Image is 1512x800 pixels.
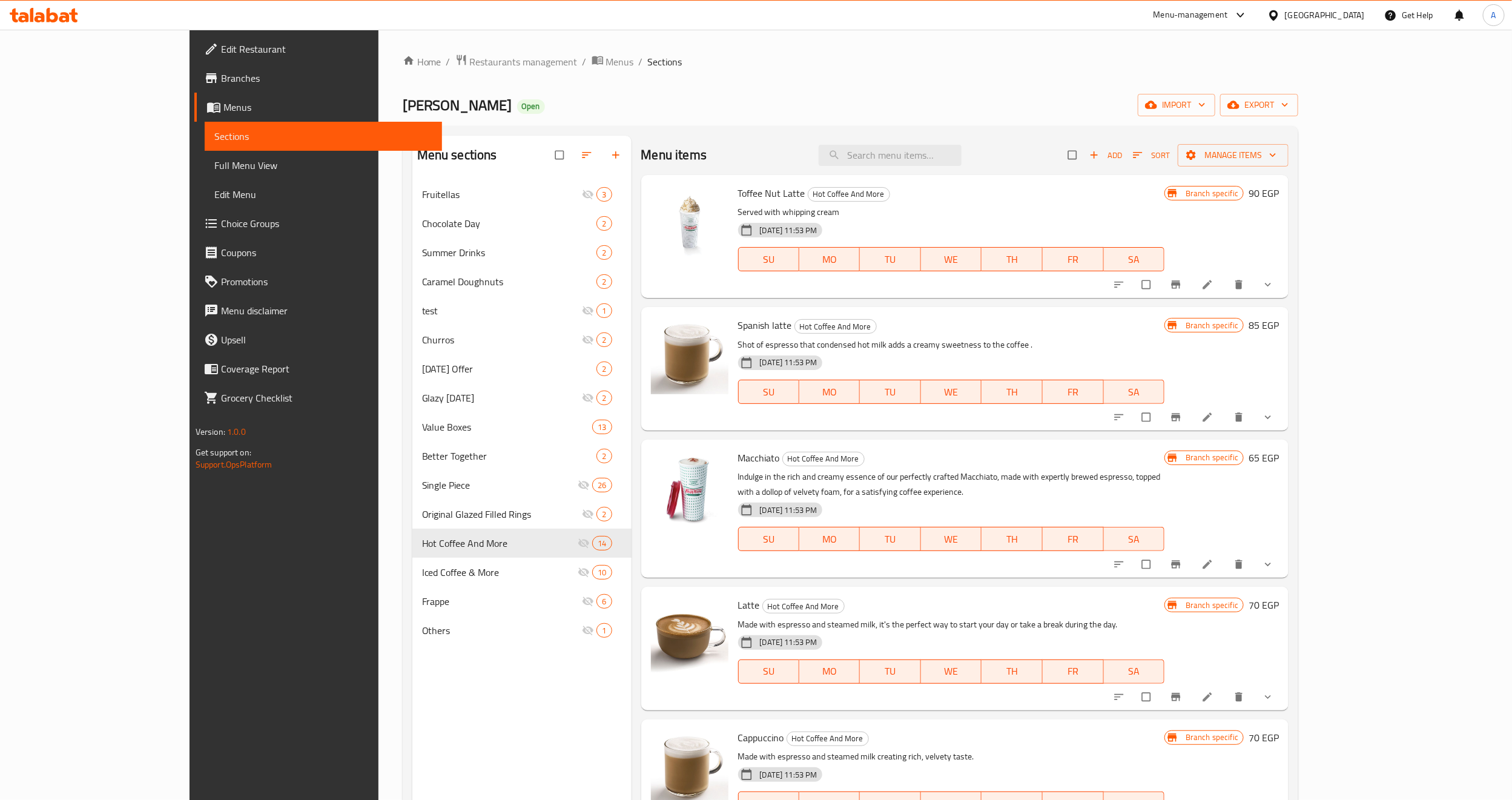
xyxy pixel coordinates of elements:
[412,296,632,325] div: test1
[422,362,597,376] span: [DATE] Offer
[223,100,432,114] span: Menus
[1249,185,1279,202] h6: 90 EGP
[1106,684,1135,710] button: sort-choices
[221,245,432,260] span: Coupons
[422,594,583,609] span: Frappe
[196,445,251,460] span: Get support on:
[1285,8,1365,22] div: [GEOGRAPHIC_DATA]
[1201,279,1216,291] a: Edit menu item
[926,383,977,401] span: WE
[214,187,432,202] span: Edit Menu
[1109,531,1160,548] span: SA
[738,527,799,551] button: SU
[986,383,1038,401] span: TH
[808,187,890,201] span: Hot Coffee And More
[205,122,442,151] a: Sections
[412,412,632,441] div: Value Boxes13
[799,660,860,684] button: MO
[221,71,432,85] span: Branches
[1109,383,1160,401] span: SA
[755,504,822,516] span: [DATE] 11:53 PM
[1133,148,1170,162] span: Sort
[194,238,442,267] a: Coupons
[804,663,856,680] span: MO
[417,146,497,164] h2: Menu sections
[412,529,632,558] div: Hot Coffee And More14
[986,663,1038,680] span: TH
[865,251,916,268] span: TU
[1491,8,1496,22] span: A
[865,531,916,548] span: TU
[1262,558,1274,570] svg: Show Choices
[1104,380,1165,404] button: SA
[422,187,583,202] div: Fruitellas
[982,247,1043,271] button: TH
[412,175,632,650] nav: Menu sections
[422,245,597,260] div: Summer Drinks
[982,660,1043,684] button: TH
[1181,600,1243,611] span: Branch specific
[592,536,612,550] div: items
[422,303,583,318] div: test
[582,595,594,607] svg: Inactive section
[194,325,442,354] a: Upsell
[1230,98,1289,113] span: export
[221,391,432,405] span: Grocery Checklist
[194,64,442,93] a: Branches
[762,599,845,613] div: Hot Coffee And More
[755,357,822,368] span: [DATE] 11:53 PM
[578,566,590,578] svg: Inactive section
[1109,251,1160,268] span: SA
[194,383,442,412] a: Grocery Checklist
[1043,527,1104,551] button: FR
[1201,691,1216,703] a: Edit menu item
[593,421,611,433] span: 13
[412,325,632,354] div: Churros2
[799,380,860,404] button: MO
[1181,732,1243,743] span: Branch specific
[1226,551,1255,578] button: delete
[517,99,545,114] div: Open
[1163,404,1192,431] button: Branch-specific-item
[921,247,982,271] button: WE
[593,567,611,578] span: 10
[1249,597,1279,613] h6: 70 EGP
[1163,271,1192,298] button: Branch-specific-item
[1201,558,1216,570] a: Edit menu item
[1181,320,1243,331] span: Branch specific
[639,55,643,69] li: /
[412,500,632,529] div: Original Glazed Filled Rings2
[412,558,632,587] div: Iced Coffee & More10
[738,617,1164,632] p: Made with espresso and steamed milk, it's the perfect way to start your day or take a break durin...
[194,209,442,238] a: Choice Groups
[592,565,612,580] div: items
[982,527,1043,551] button: TH
[422,507,583,521] div: Original Glazed Filled Rings
[455,54,578,70] a: Restaurants management
[804,383,856,401] span: MO
[422,391,583,405] div: Glazy Sunday
[597,305,611,317] span: 1
[593,538,611,549] span: 14
[1163,551,1192,578] button: Branch-specific-item
[1135,406,1160,429] span: Select to update
[596,332,612,347] div: items
[1109,663,1160,680] span: SA
[214,129,432,144] span: Sections
[422,391,583,405] span: Glazy [DATE]
[763,600,844,613] span: Hot Coffee And More
[738,449,780,467] span: Macchiato
[804,531,856,548] span: MO
[412,616,632,645] div: Others1
[422,623,583,638] span: Others
[597,189,611,200] span: 3
[641,146,707,164] h2: Menu items
[412,267,632,296] div: Caramel Doughnuts2
[592,420,612,434] div: items
[738,729,784,747] span: Cappuccino
[578,537,590,549] svg: Inactive section
[738,205,1164,220] p: Served with whipping cream
[583,55,587,69] li: /
[412,180,632,209] div: Fruitellas3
